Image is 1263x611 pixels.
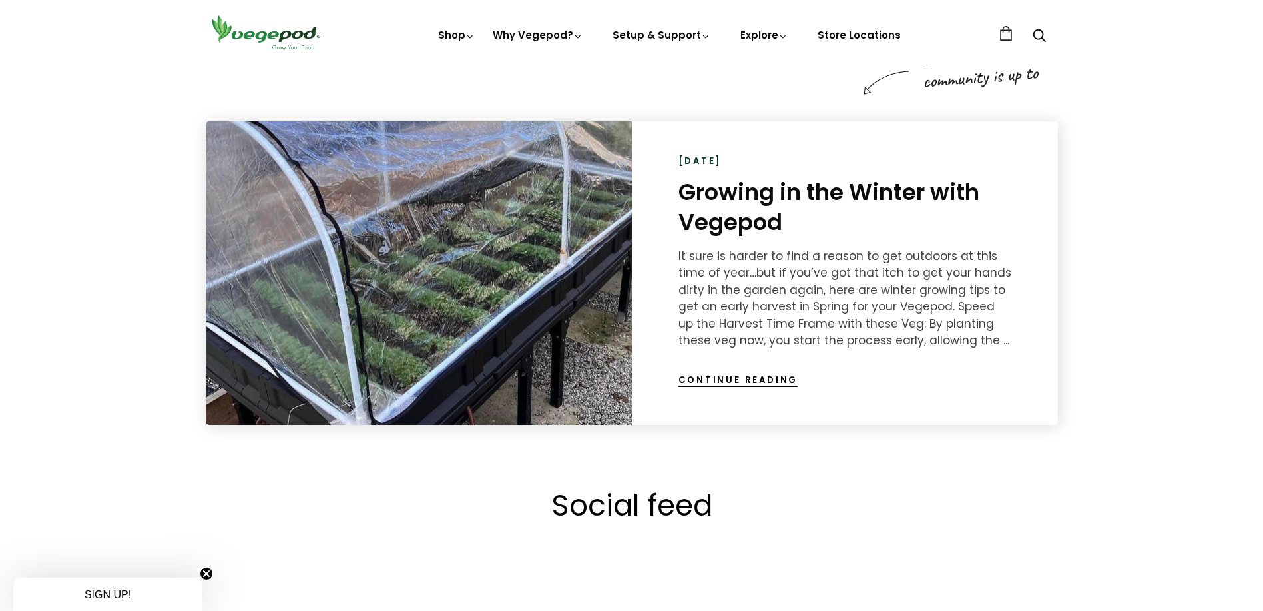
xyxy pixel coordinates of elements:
[200,567,213,580] button: Close teaser
[678,155,722,168] time: [DATE]
[438,28,475,42] a: Shop
[818,28,901,42] a: Store Locations
[206,13,326,51] img: Vegepod
[678,176,979,237] a: Growing in the Winter with Vegepod
[613,28,711,42] a: Setup & Support
[1033,30,1046,44] a: Search
[740,28,788,42] a: Explore
[166,485,1098,526] h2: Social feed
[13,578,202,611] div: SIGN UP!Close teaser
[678,248,1011,350] div: It sure is harder to find a reason to get outdoors at this time of year…but if you’ve got that it...
[678,374,798,387] a: Continue reading
[206,39,1058,68] h2: Latest News
[85,589,131,600] span: SIGN UP!
[493,28,583,42] a: Why Vegepod?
